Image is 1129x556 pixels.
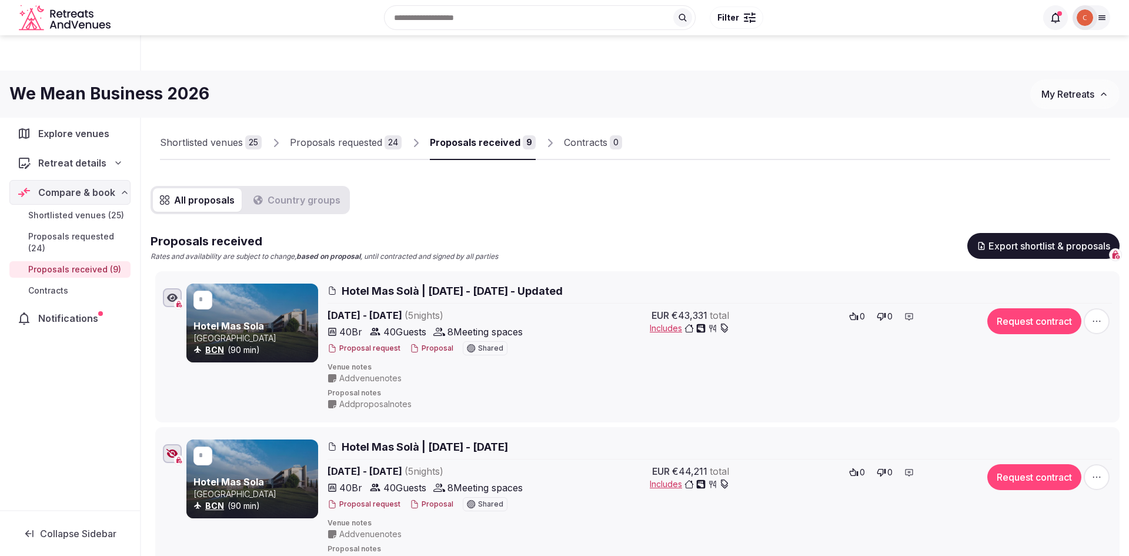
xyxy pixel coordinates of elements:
[9,82,209,105] h1: We Mean Business 2026
[9,261,131,278] a: Proposals received (9)
[652,464,670,478] span: EUR
[9,228,131,257] a: Proposals requested (24)
[328,464,535,478] span: [DATE] - [DATE]
[28,285,68,297] span: Contracts
[339,372,402,384] span: Add venue notes
[339,325,362,339] span: 40 Br
[873,464,896,481] button: 0
[153,188,242,212] button: All proposals
[672,308,707,322] span: €43,331
[193,500,316,512] div: (90 min)
[447,325,523,339] span: 8 Meeting spaces
[28,231,126,254] span: Proposals requested (24)
[160,135,243,149] div: Shortlisted venues
[846,308,869,325] button: 0
[151,233,498,249] h2: Proposals received
[717,12,739,24] span: Filter
[28,209,124,221] span: Shortlisted venues (25)
[328,518,1112,528] span: Venue notes
[873,308,896,325] button: 0
[40,528,116,540] span: Collapse Sidebar
[430,126,536,160] a: Proposals received9
[205,345,224,355] a: BCN
[383,325,426,339] span: 40 Guests
[478,501,503,508] span: Shared
[650,322,729,334] button: Includes
[410,500,453,510] button: Proposal
[245,135,262,149] div: 25
[447,481,523,495] span: 8 Meeting spaces
[478,345,503,352] span: Shared
[710,308,729,322] span: total
[610,135,622,149] div: 0
[710,6,763,29] button: Filter
[564,135,607,149] div: Contracts
[9,207,131,224] a: Shortlisted venues (25)
[1030,79,1120,109] button: My Retreats
[339,398,412,410] span: Add proposal notes
[846,464,869,481] button: 0
[160,126,262,160] a: Shortlisted venues25
[987,464,1081,490] button: Request contract
[967,233,1120,259] button: Export shortlist & proposals
[410,344,453,354] button: Proposal
[205,501,224,511] a: BCN
[987,308,1081,334] button: Request contract
[193,344,316,356] div: (90 min)
[296,252,360,261] strong: based on proposal
[9,282,131,299] a: Contracts
[290,126,402,160] a: Proposals requested24
[342,440,508,454] span: Hotel Mas Solà | [DATE] - [DATE]
[710,464,729,478] span: total
[328,344,400,354] button: Proposal request
[38,156,106,170] span: Retreat details
[328,388,1112,398] span: Proposal notes
[430,135,520,149] div: Proposals received
[328,308,535,322] span: [DATE] - [DATE]
[672,464,707,478] span: €44,211
[860,467,865,478] span: 0
[650,478,729,490] button: Includes
[383,481,426,495] span: 40 Guests
[246,188,348,212] button: Country groups
[38,185,115,199] span: Compare & book
[385,135,402,149] div: 24
[328,500,400,510] button: Proposal request
[290,135,382,149] div: Proposals requested
[1041,88,1094,100] span: My Retreats
[328,544,1112,554] span: Proposal notes
[339,528,402,540] span: Add venue notes
[9,121,131,146] a: Explore venues
[1077,9,1093,26] img: Catalina
[887,467,893,478] span: 0
[193,320,264,332] a: Hotel Mas Sola
[38,126,114,141] span: Explore venues
[339,481,362,495] span: 40 Br
[9,521,131,547] button: Collapse Sidebar
[151,252,498,262] p: Rates and availability are subject to change, , until contracted and signed by all parties
[328,362,1112,372] span: Venue notes
[193,476,264,488] a: Hotel Mas Sola
[193,488,316,500] p: [GEOGRAPHIC_DATA]
[523,135,536,149] div: 9
[193,332,316,344] p: [GEOGRAPHIC_DATA]
[38,311,103,325] span: Notifications
[887,311,893,322] span: 0
[9,306,131,331] a: Notifications
[652,308,669,322] span: EUR
[342,284,563,298] span: Hotel Mas Solà | [DATE] - [DATE] - Updated
[405,309,443,321] span: ( 5 night s )
[564,126,622,160] a: Contracts0
[19,5,113,31] svg: Retreats and Venues company logo
[860,311,865,322] span: 0
[28,264,121,275] span: Proposals received (9)
[405,465,443,477] span: ( 5 night s )
[19,5,113,31] a: Visit the homepage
